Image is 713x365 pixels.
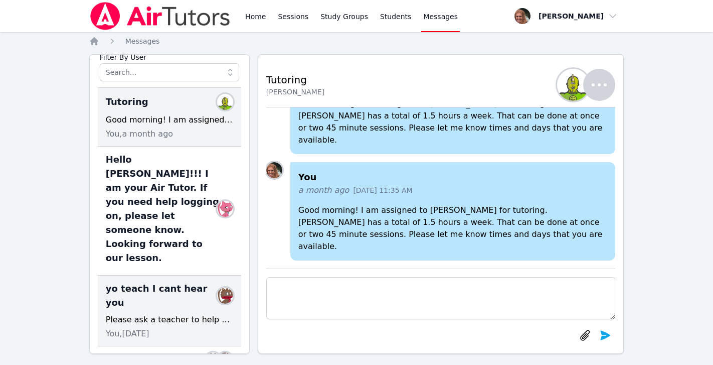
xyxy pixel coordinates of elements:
[106,314,233,326] div: Please ask a teacher to help you.
[89,36,624,46] nav: Breadcrumb
[353,185,412,195] span: [DATE] 11:35 AM
[89,2,231,30] img: Air Tutors
[217,201,233,217] img: RAVEN BROWN
[98,276,241,346] div: yo teach I cant hear youAlivia DanPlease ask a teacher to help you.You,[DATE]
[106,128,173,140] span: You, a month ago
[98,147,241,276] div: Hello [PERSON_NAME]!!! I am your Air Tutor. If you need help logging on, please let someone know....
[266,87,324,97] div: [PERSON_NAME]
[298,98,608,146] p: Good morning! I am assigned to [PERSON_NAME] for tutoring. [PERSON_NAME] has a total of 1.5 hours...
[100,48,239,63] label: Filter By User
[298,204,608,253] p: Good morning! I am assigned to [PERSON_NAME] for tutoring. [PERSON_NAME] has a total of 1.5 hours...
[106,95,148,109] span: Tutoring
[125,37,160,45] span: Messages
[217,94,233,110] img: Ariel Sabag
[125,36,160,46] a: Messages
[98,88,241,147] div: TutoringAriel SabagGood morning! I am assigned to [PERSON_NAME] for tutoring. [PERSON_NAME] has a...
[106,114,233,126] div: Good morning! I am assigned to [PERSON_NAME] for tutoring. [PERSON_NAME] has a total of 1.5 hours...
[423,12,458,22] span: Messages
[266,162,282,178] img: Rachel Harmon
[557,69,589,101] img: Ariel Sabag
[298,170,608,184] h4: You
[106,153,221,265] span: Hello [PERSON_NAME]!!! I am your Air Tutor. If you need help logging on, please let someone know....
[100,63,239,81] input: Search...
[106,328,149,340] span: You, [DATE]
[563,69,615,101] button: Ariel Sabag
[217,288,233,304] img: Alivia Dan
[298,184,349,196] span: a month ago
[106,282,221,310] span: yo teach I cant hear you
[266,73,324,87] h2: Tutoring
